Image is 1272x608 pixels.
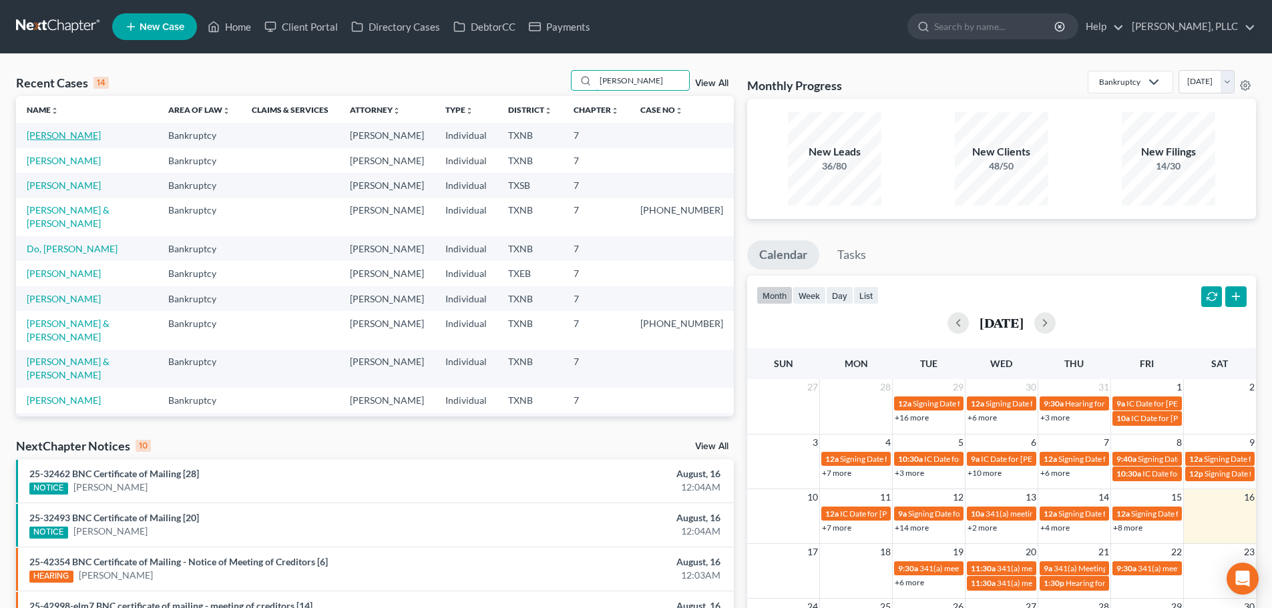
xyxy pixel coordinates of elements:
[1175,434,1183,450] span: 8
[497,350,563,388] td: TXNB
[27,356,110,380] a: [PERSON_NAME] & [PERSON_NAME]
[986,509,1114,519] span: 341(a) meeting for [PERSON_NAME]
[1044,509,1057,519] span: 12a
[435,123,497,147] td: Individual
[1040,412,1070,422] a: +3 more
[1024,489,1038,505] span: 13
[497,198,563,236] td: TXNB
[1211,358,1228,369] span: Sat
[840,454,995,464] span: Signing Date for [PERSON_NAME], Tereyana
[898,563,918,573] span: 9:30a
[971,454,980,464] span: 9a
[29,483,68,495] div: NOTICE
[563,413,630,438] td: 7
[1140,358,1154,369] span: Fri
[1116,563,1136,573] span: 9:30a
[840,509,942,519] span: IC Date for [PERSON_NAME]
[27,129,101,141] a: [PERSON_NAME]
[825,509,839,519] span: 12a
[997,563,1126,573] span: 341(a) meeting for [PERSON_NAME]
[997,578,1126,588] span: 341(a) meeting for [PERSON_NAME]
[1116,413,1130,423] span: 10a
[435,261,497,286] td: Individual
[1243,544,1256,560] span: 23
[1113,523,1142,533] a: +8 more
[898,398,911,408] span: 12a
[879,489,892,505] span: 11
[499,481,720,494] div: 12:04AM
[574,105,619,115] a: Chapterunfold_more
[339,173,435,198] td: [PERSON_NAME]
[1044,398,1064,408] span: 9:30a
[1131,413,1233,423] span: IC Date for [PERSON_NAME]
[27,293,101,304] a: [PERSON_NAME]
[339,236,435,261] td: [PERSON_NAME]
[788,160,881,173] div: 36/80
[1122,144,1215,160] div: New Filings
[1122,160,1215,173] div: 14/30
[968,523,997,533] a: +2 more
[898,509,907,519] span: 9a
[971,509,984,519] span: 10a
[499,555,720,569] div: August, 16
[93,77,109,89] div: 14
[1189,454,1203,464] span: 12a
[986,398,1105,408] span: Signing Date for [PERSON_NAME]
[497,261,563,286] td: TXEB
[27,204,110,229] a: [PERSON_NAME] & [PERSON_NAME]
[611,107,619,115] i: unfold_more
[27,243,118,254] a: Do, [PERSON_NAME]
[1097,489,1110,505] span: 14
[898,454,923,464] span: 10:30a
[630,198,734,236] td: [PHONE_NUMBER]
[345,15,447,39] a: Directory Cases
[1175,379,1183,395] span: 1
[884,434,892,450] span: 4
[1102,434,1110,450] span: 7
[435,311,497,349] td: Individual
[497,236,563,261] td: TXNB
[563,311,630,349] td: 7
[822,468,851,478] a: +7 more
[934,14,1056,39] input: Search by name...
[971,398,984,408] span: 12a
[955,160,1048,173] div: 48/50
[1024,379,1038,395] span: 30
[981,454,1083,464] span: IC Date for [PERSON_NAME]
[879,544,892,560] span: 18
[1248,379,1256,395] span: 2
[806,489,819,505] span: 10
[435,286,497,311] td: Individual
[339,261,435,286] td: [PERSON_NAME]
[990,358,1012,369] span: Wed
[757,286,793,304] button: month
[951,489,965,505] span: 12
[158,286,241,311] td: Bankruptcy
[465,107,473,115] i: unfold_more
[980,316,1024,330] h2: [DATE]
[339,311,435,349] td: [PERSON_NAME]
[222,107,230,115] i: unfold_more
[640,105,683,115] a: Case Nounfold_more
[853,286,879,304] button: list
[393,107,401,115] i: unfold_more
[16,75,109,91] div: Recent Cases
[1243,489,1256,505] span: 16
[845,358,868,369] span: Mon
[435,350,497,388] td: Individual
[497,173,563,198] td: TXSB
[971,578,996,588] span: 11:30a
[806,379,819,395] span: 27
[825,240,878,270] a: Tasks
[1097,379,1110,395] span: 31
[1099,76,1140,87] div: Bankruptcy
[1116,398,1125,408] span: 9a
[968,412,997,422] a: +6 more
[826,286,853,304] button: day
[1065,398,1240,408] span: Hearing for [PERSON_NAME] & [PERSON_NAME]
[895,412,929,422] a: +16 more
[908,509,1112,519] span: Signing Date for [PERSON_NAME], [GEOGRAPHIC_DATA]
[951,544,965,560] span: 19
[258,15,345,39] a: Client Portal
[497,388,563,412] td: TXNB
